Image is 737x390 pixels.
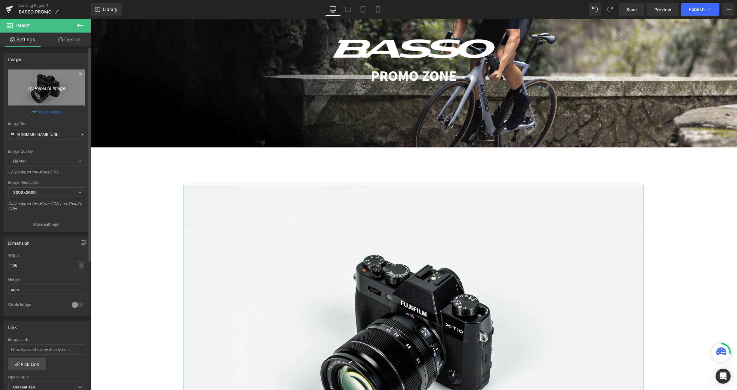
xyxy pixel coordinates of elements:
span: Image [16,23,30,28]
span: BASSO PROMO [19,9,52,14]
div: % [79,261,84,269]
span: Publish [689,7,704,12]
p: More settings [33,222,58,227]
div: Image Src [8,121,85,126]
b: Lighter [13,159,26,163]
span: Library [103,7,117,12]
a: Laptop [340,3,356,16]
div: Width [8,253,85,258]
div: Open Intercom Messenger [716,369,731,384]
button: Publish [681,3,719,16]
button: More settings [4,217,90,232]
a: Preview [647,3,679,16]
a: Pick Link [8,358,46,370]
div: Image Quality [8,149,85,154]
div: Image Link [8,337,85,342]
a: Landing Pages [19,3,91,8]
div: Link [8,321,17,330]
div: Circle Image [8,302,65,309]
i: Replace Image [22,84,72,91]
div: Image [8,53,21,62]
button: More [722,3,734,16]
button: Redo [604,3,616,16]
input: https://your-shop.myshopify.com [8,344,85,355]
input: auto [8,285,85,295]
input: Link [8,129,85,140]
div: Dimension [8,237,30,246]
div: Only support for UCare CDN and Shopify CDN [8,201,85,215]
div: Only support for UCare CDN [8,170,85,179]
a: Desktop [325,3,340,16]
a: Tablet [356,3,371,16]
a: Mobile [371,3,386,16]
span: Save [626,6,637,13]
a: Design [47,33,92,47]
div: or [8,109,85,115]
div: Height [8,278,85,282]
div: Image Resolution [8,180,85,185]
b: Current Tab [13,385,35,389]
a: New Library [91,3,122,16]
div: Open link In [8,375,85,379]
input: auto [8,260,85,270]
b: 3000x3000 [13,190,36,195]
button: Undo [589,3,601,16]
span: Preview [654,6,671,13]
a: Browse gallery [35,106,62,117]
